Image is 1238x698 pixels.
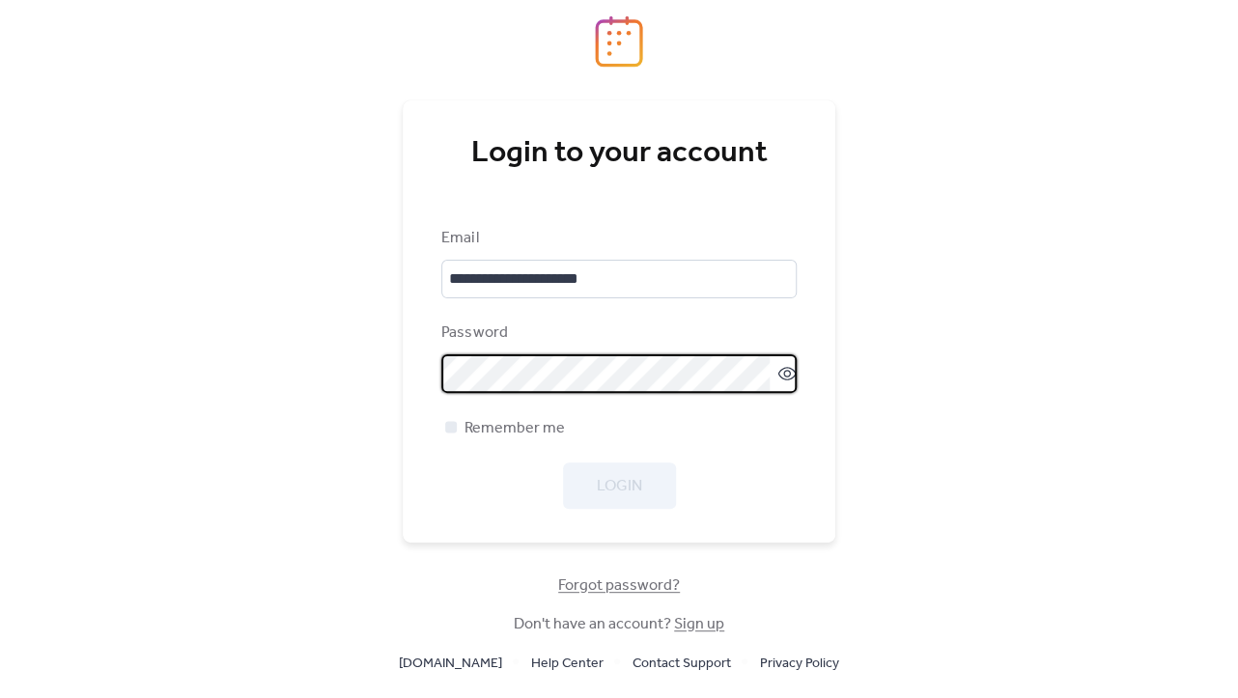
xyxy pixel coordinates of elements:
div: Email [441,227,793,250]
img: logo [595,15,643,68]
span: Remember me [464,417,565,440]
a: Sign up [674,609,724,639]
div: Login to your account [441,134,797,173]
a: Contact Support [633,651,731,675]
span: Privacy Policy [760,653,839,676]
span: Contact Support [633,653,731,676]
a: [DOMAIN_NAME] [399,651,502,675]
a: Forgot password? [558,580,680,591]
a: Help Center [531,651,604,675]
span: [DOMAIN_NAME] [399,653,502,676]
span: Don't have an account? [514,613,724,636]
span: Forgot password? [558,574,680,598]
div: Password [441,321,793,345]
a: Privacy Policy [760,651,839,675]
span: Help Center [531,653,604,676]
